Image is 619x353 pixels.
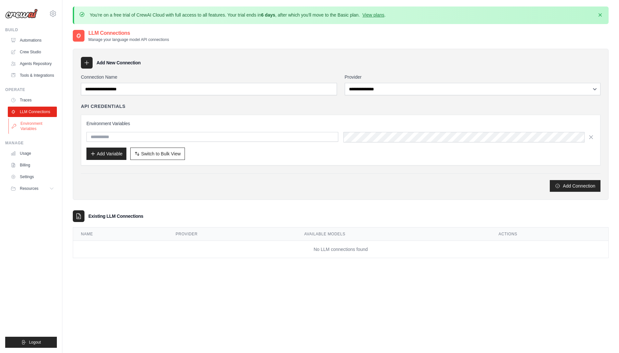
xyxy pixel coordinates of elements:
[550,180,600,192] button: Add Connection
[20,186,38,191] span: Resources
[8,107,57,117] a: LLM Connections
[261,12,275,18] strong: 6 days
[8,59,57,69] a: Agents Repository
[81,103,125,110] h4: API Credentials
[296,228,491,241] th: Available Models
[8,70,57,81] a: Tools & Integrations
[5,87,57,92] div: Operate
[8,118,58,134] a: Environment Variables
[97,59,141,66] h3: Add New Connection
[88,213,143,219] h3: Existing LLM Connections
[86,148,126,160] button: Add Variable
[141,150,181,157] span: Switch to Bulk View
[73,228,168,241] th: Name
[8,160,57,170] a: Billing
[168,228,297,241] th: Provider
[86,120,595,127] h3: Environment Variables
[8,183,57,194] button: Resources
[8,148,57,159] a: Usage
[8,95,57,105] a: Traces
[5,140,57,146] div: Manage
[90,12,386,18] p: You're on a free trial of CrewAI Cloud with full access to all features. Your trial ends in , aft...
[8,47,57,57] a: Crew Studio
[362,12,384,18] a: View plans
[29,340,41,345] span: Logout
[130,148,185,160] button: Switch to Bulk View
[5,337,57,348] button: Logout
[8,172,57,182] a: Settings
[5,9,38,19] img: Logo
[491,228,608,241] th: Actions
[8,35,57,46] a: Automations
[88,29,169,37] h2: LLM Connections
[5,27,57,33] div: Build
[81,74,337,80] label: Connection Name
[88,37,169,42] p: Manage your language model API connections
[73,241,608,258] td: No LLM connections found
[345,74,601,80] label: Provider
